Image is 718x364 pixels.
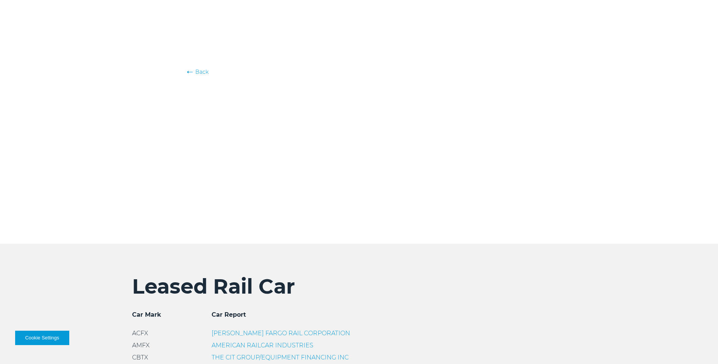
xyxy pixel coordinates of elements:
span: CBTX [132,354,148,361]
span: Car Mark [132,311,161,318]
span: AMFX [132,342,150,349]
span: Car Report [212,311,246,318]
a: THE CIT GROUP/EQUIPMENT FINANCING INC [212,354,349,361]
h2: Leased Rail Car [132,274,586,299]
a: [PERSON_NAME] FARGO RAIL CORPORATION [212,330,350,337]
button: Cookie Settings [15,331,69,345]
span: ACFX [132,330,148,337]
a: AMERICAN RAILCAR INDUSTRIES [212,342,313,349]
a: Back [187,68,531,76]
